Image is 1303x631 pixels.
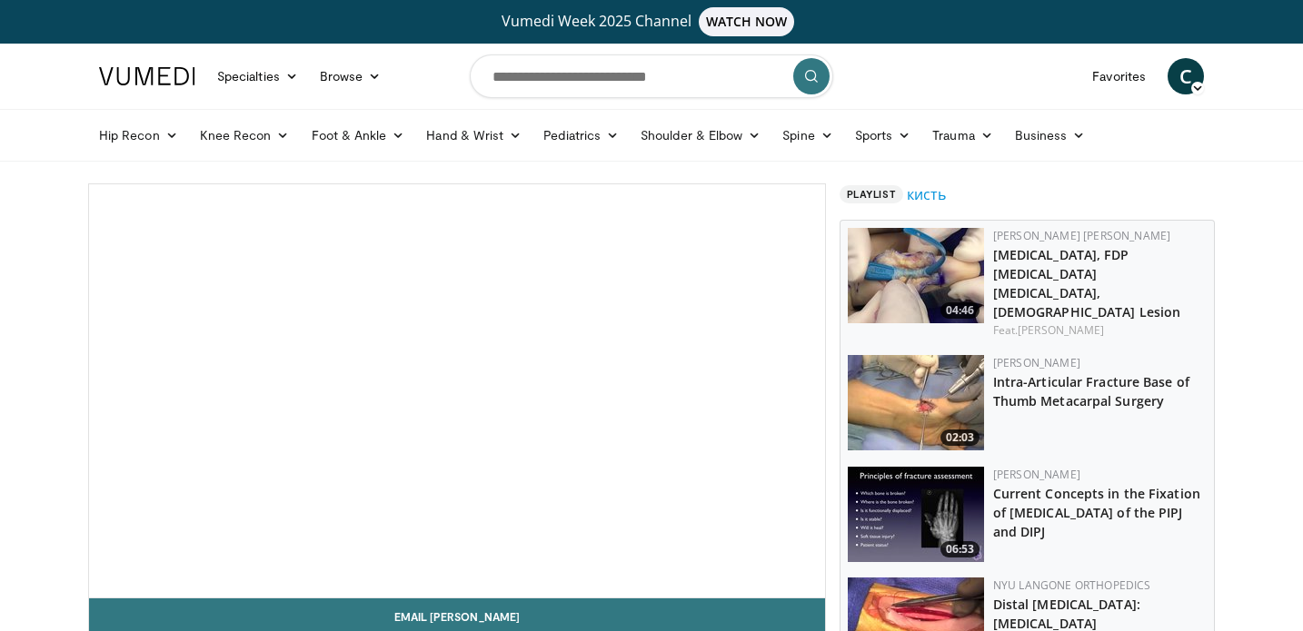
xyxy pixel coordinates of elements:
[993,228,1171,243] a: [PERSON_NAME] [PERSON_NAME]
[940,302,980,319] span: 04:46
[940,429,980,446] span: 02:03
[1081,58,1157,94] a: Favorites
[993,373,1189,409] a: Intra-Articular Fracture Base of Thumb Metacarpal Surgery
[848,228,984,323] a: 04:46
[848,467,984,562] img: 1e755709-254a-4930-be7d-aa5fbb173ea9.150x105_q85_crop-smart_upscale.jpg
[189,117,301,153] a: Knee Recon
[99,67,195,85] img: VuMedi Logo
[993,246,1181,320] a: [MEDICAL_DATA], FDP [MEDICAL_DATA] [MEDICAL_DATA], [DEMOGRAPHIC_DATA] Lesion
[309,58,393,94] a: Browse
[848,228,984,323] img: dac445cd-114e-4030-8462-5beae9968392.150x105_q85_crop-smart_upscale.jpg
[630,117,771,153] a: Shoulder & Elbow
[88,117,189,153] a: Hip Recon
[993,355,1080,370] a: [PERSON_NAME]
[844,117,922,153] a: Sports
[940,541,980,557] span: 06:53
[993,322,1207,339] div: Feat.
[771,117,843,153] a: Spine
[301,117,416,153] a: Foot & Ankle
[699,7,795,36] span: WATCH NOW
[415,117,532,153] a: Hand & Wrist
[848,355,984,450] a: 02:03
[840,185,903,203] span: Playlist
[89,184,825,598] video-js: Video Player
[102,7,1201,36] a: Vumedi Week 2025 ChannelWATCH NOW
[993,485,1200,540] a: Current Concepts in the Fixation of [MEDICAL_DATA] of the PIPJ and DIPJ
[848,467,984,562] a: 06:53
[848,355,984,450] img: 2fdb1abd-eab0-4c0a-b22d-e1b3d9ff8e4b.150x105_q85_crop-smart_upscale.jpg
[993,467,1080,482] a: [PERSON_NAME]
[993,577,1151,593] a: NYU Langone Orthopedics
[1004,117,1097,153] a: Business
[1018,322,1104,338] a: [PERSON_NAME]
[470,54,833,98] input: Search topics, interventions
[921,117,1004,153] a: Trauma
[206,58,309,94] a: Specialties
[907,183,946,205] a: кисть
[1168,58,1204,94] a: C
[532,117,630,153] a: Pediatrics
